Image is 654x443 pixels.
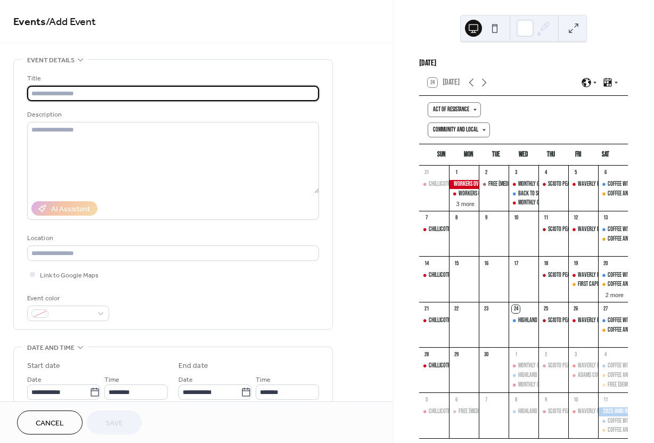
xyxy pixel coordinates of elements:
[512,214,520,222] div: 10
[178,374,193,385] span: Date
[510,144,537,166] div: Wed
[13,12,46,32] a: Events
[488,180,545,189] div: Free [MEDICAL_DATA] Testing
[571,305,579,313] div: 26
[27,233,317,244] div: Location
[601,169,609,177] div: 6
[509,199,538,208] div: Monthly Group Meeting (8pm)
[568,407,598,416] div: Waverly Protest Every Friday
[578,362,640,371] div: Waverly Protest Every [DATE]
[538,316,568,325] div: Scioto Peace and Justice Protest for Palestine
[455,144,482,166] div: Mon
[452,305,460,313] div: 22
[419,180,449,189] div: Chillicothe Protests Every Sunday Morning
[512,169,520,177] div: 3
[482,259,490,267] div: 16
[598,225,628,234] div: Coffee with the Dems (Scioto County)
[601,305,609,313] div: 27
[598,371,628,380] div: Coffee and Talk with First Capital Pride
[429,180,518,189] div: Chillicothe Protests Every [DATE] Morning
[482,350,490,358] div: 30
[459,190,554,199] div: Workers Over Billionaires [GEOGRAPHIC_DATA]
[598,362,628,371] div: Coffee with the Dems (Scioto County)
[538,180,568,189] div: Scioto Peace and Justice Protest for Palestine
[483,144,510,166] div: Tue
[538,407,568,416] div: Scioto Peace and Justice Protest for Palestine
[428,144,455,166] div: Sun
[601,214,609,222] div: 13
[509,316,538,325] div: Highland County Democratic Conversations at HQ
[568,316,598,325] div: Waverly Protest Every Friday
[422,396,430,404] div: 5
[578,316,640,325] div: Waverly Protest Every [DATE]
[578,271,640,280] div: Waverly Protest Every [DATE]
[598,235,628,244] div: Coffee and Talk with First Capital Pride
[601,350,609,358] div: 4
[598,381,628,390] div: Free Transgender History Summit: Dayton Library
[512,396,520,404] div: 8
[452,199,479,208] button: 3 more
[578,225,640,234] div: Waverly Protest Every [DATE]
[598,417,628,426] div: Coffee with the Dems (Scioto County)
[518,381,580,390] div: Monthly Group Meeting (8pm)
[598,316,628,325] div: Coffee with the Dems (Scioto County)
[178,360,208,372] div: End date
[542,169,550,177] div: 4
[571,396,579,404] div: 10
[452,396,460,404] div: 6
[422,169,430,177] div: 31
[429,316,518,325] div: Chillicothe Protests Every [DATE] Morning
[27,73,317,84] div: Title
[482,169,490,177] div: 2
[538,362,568,371] div: Scioto Peace and Justice Protest for Palestine
[542,305,550,313] div: 25
[598,280,628,289] div: Coffee and Talk with First Capital Pride
[27,55,75,66] span: Event details
[17,411,83,434] button: Cancel
[27,374,42,385] span: Date
[452,214,460,222] div: 8
[518,190,611,199] div: Back to School With HB 8 Virtual Workshop
[422,214,430,222] div: 7
[598,407,628,416] div: 2025 Ohio Rising Annual Dinner
[509,362,538,371] div: Monthly Group Meeting (5pm)
[601,396,609,404] div: 11
[40,270,99,281] span: Link to Google Maps
[542,396,550,404] div: 9
[598,271,628,280] div: Coffee with the Dems (Scioto County)
[509,180,538,189] div: Monthly Group Meeting (5pm)
[512,350,520,358] div: 1
[518,316,622,325] div: Highland County Democratic Conversations at HQ
[104,374,119,385] span: Time
[518,371,622,380] div: Highland County Democratic Conversations at HQ
[482,396,490,404] div: 7
[542,350,550,358] div: 2
[601,259,609,267] div: 20
[27,293,107,304] div: Event color
[578,180,640,189] div: Waverly Protest Every [DATE]
[598,326,628,335] div: Coffee and Talk with First Capital Pride
[509,381,538,390] div: Monthly Group Meeting (8pm)
[422,305,430,313] div: 21
[568,271,598,280] div: Waverly Protest Every Friday
[479,180,509,189] div: Free HIV Testing
[419,407,449,416] div: Chillicothe Protests Every Sunday Morning
[482,214,490,222] div: 9
[568,225,598,234] div: Waverly Protest Every Friday
[429,362,518,371] div: Chillicothe Protests Every [DATE] Morning
[256,374,271,385] span: Time
[46,12,96,32] span: / Add Event
[419,362,449,371] div: Chillicothe Protests Every Sunday Morning
[452,350,460,358] div: 29
[578,407,640,416] div: Waverly Protest Every [DATE]
[537,144,565,166] div: Thu
[518,362,580,371] div: Monthly Group Meeting (5pm)
[512,305,520,313] div: 24
[568,280,598,289] div: First Capital Pride Youth Activity Group
[419,271,449,280] div: Chillicothe Protests Every Sunday Morning
[568,180,598,189] div: Waverly Protest Every Friday
[422,350,430,358] div: 28
[571,259,579,267] div: 19
[512,259,520,267] div: 17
